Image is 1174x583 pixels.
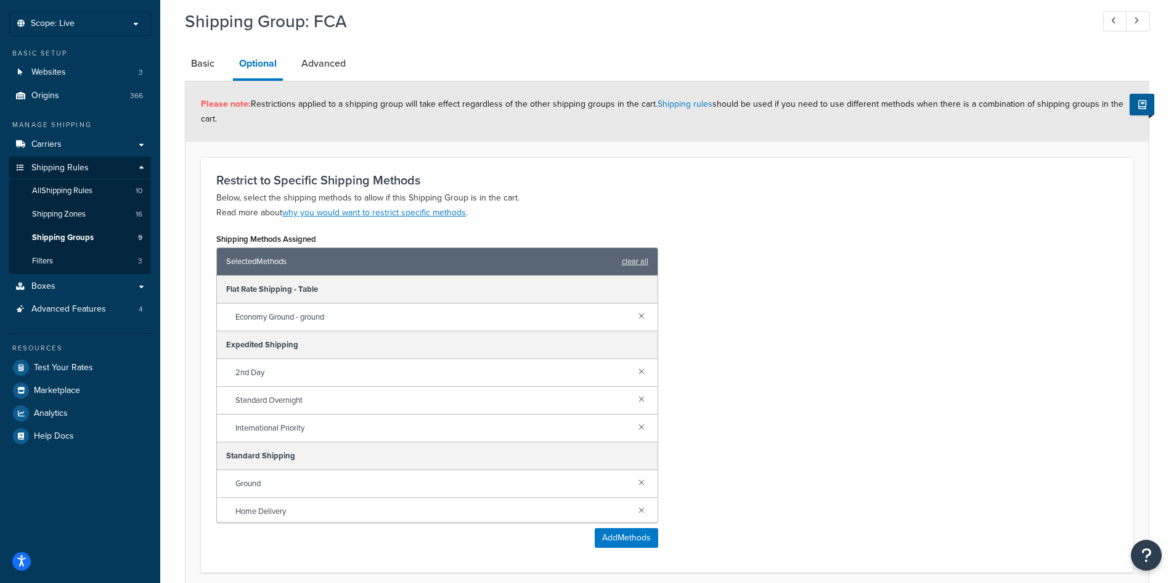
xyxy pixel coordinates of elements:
[216,234,316,244] label: Shipping Methods Assigned
[9,298,151,321] a: Advanced Features4
[9,203,151,226] li: Shipping Zones
[201,97,1123,125] span: Restrictions applied to a shipping group will take effect regardless of the other shipping groups...
[226,253,616,270] span: Selected Methods
[9,203,151,226] a: Shipping Zones16
[1131,540,1162,571] button: Open Resource Center
[235,308,629,326] span: Economy Ground - ground
[9,85,151,107] a: Origins366
[32,209,86,220] span: Shipping Zones
[9,357,151,379] a: Test Your Rates
[217,331,658,359] div: Expedited Shipping
[31,19,75,29] span: Scope: Live
[9,85,151,107] li: Origins
[9,250,151,273] li: Filters
[216,191,1118,220] p: Below, select the shipping methods to allow if this Shipping Group is in the cart. Read more about .
[658,97,712,110] a: Shipping rules
[9,157,151,180] a: Shipping Rules
[235,475,629,492] span: Ground
[282,206,466,219] a: why you would want to restrict specific methods
[34,363,93,373] span: Test Your Rates
[9,61,151,84] li: Websites
[235,420,629,437] span: International Priority
[34,408,68,419] span: Analytics
[31,304,106,315] span: Advanced Features
[9,226,151,249] a: Shipping Groups9
[34,431,74,442] span: Help Docs
[32,186,92,196] span: All Shipping Rules
[9,402,151,424] a: Analytics
[622,253,648,270] a: clear all
[31,67,66,78] span: Websites
[9,250,151,273] a: Filters3
[9,180,151,202] a: AllShipping Rules10
[1103,11,1127,31] a: Previous Record
[136,186,142,196] span: 10
[9,61,151,84] a: Websites3
[217,442,658,470] div: Standard Shipping
[9,48,151,59] div: Basic Setup
[138,256,142,267] span: 3
[130,91,143,101] span: 366
[9,226,151,249] li: Shipping Groups
[235,503,629,520] span: Home Delivery
[295,49,352,78] a: Advanced
[9,157,151,274] li: Shipping Rules
[34,386,80,396] span: Marketplace
[235,364,629,381] span: 2nd Day
[1126,11,1150,31] a: Next Record
[31,91,59,101] span: Origins
[233,49,283,81] a: Optional
[201,97,251,110] strong: Please note:
[31,281,55,292] span: Boxes
[9,425,151,447] a: Help Docs
[217,276,658,304] div: Flat Rate Shipping - Table
[31,139,62,150] span: Carriers
[136,209,142,220] span: 16
[1130,94,1154,115] button: Show Help Docs
[9,133,151,156] a: Carriers
[235,392,629,409] span: Standard Overnight
[185,9,1080,33] h1: Shipping Group: FCA
[32,233,94,243] span: Shipping Groups
[9,275,151,298] a: Boxes
[139,67,143,78] span: 3
[595,528,658,548] button: AddMethods
[31,163,89,173] span: Shipping Rules
[9,298,151,321] li: Advanced Features
[139,304,143,315] span: 4
[216,173,1118,187] h3: Restrict to Specific Shipping Methods
[9,379,151,402] a: Marketplace
[138,233,142,243] span: 9
[9,343,151,354] div: Resources
[9,120,151,130] div: Manage Shipping
[185,49,221,78] a: Basic
[32,256,53,267] span: Filters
